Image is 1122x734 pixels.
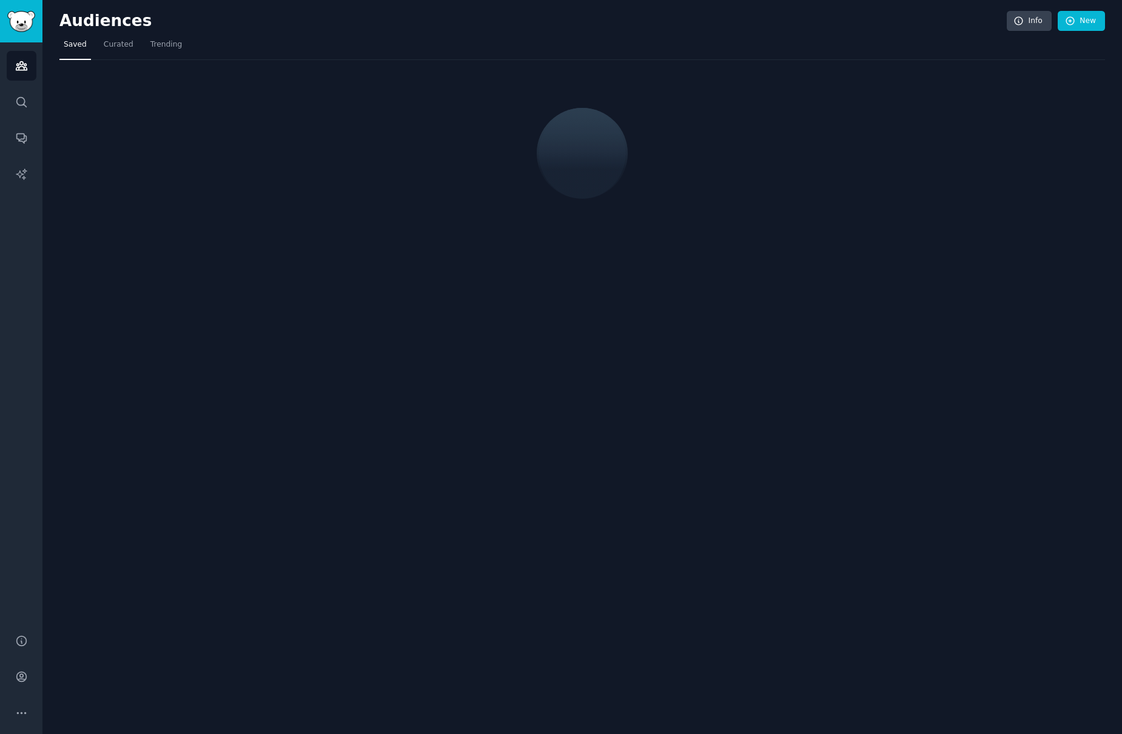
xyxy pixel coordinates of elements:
[59,35,91,60] a: Saved
[150,39,182,50] span: Trending
[99,35,138,60] a: Curated
[1058,11,1105,32] a: New
[104,39,133,50] span: Curated
[64,39,87,50] span: Saved
[59,12,1007,31] h2: Audiences
[146,35,186,60] a: Trending
[1007,11,1052,32] a: Info
[7,11,35,32] img: GummySearch logo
